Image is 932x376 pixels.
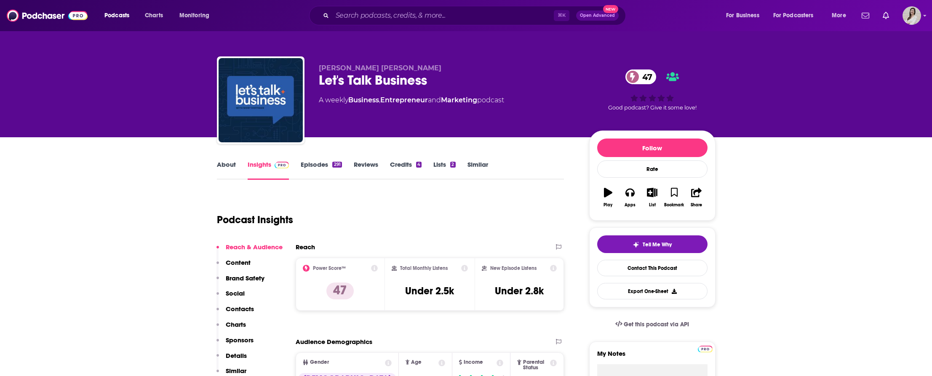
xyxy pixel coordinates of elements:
a: Similar [467,160,488,180]
span: Age [411,360,422,365]
div: 47Good podcast? Give it some love! [589,64,716,116]
label: My Notes [597,349,708,364]
span: Good podcast? Give it some love! [608,104,697,111]
h1: Podcast Insights [217,213,293,226]
p: Similar [226,367,246,375]
button: open menu [99,9,140,22]
div: Search podcasts, credits, & more... [317,6,634,25]
button: open menu [174,9,220,22]
a: Episodes291 [301,160,342,180]
p: Charts [226,320,246,328]
div: Apps [625,203,636,208]
div: 291 [332,162,342,168]
h3: Under 2.8k [495,285,544,297]
a: About [217,160,236,180]
a: Charts [139,9,168,22]
div: A weekly podcast [319,95,504,105]
p: Social [226,289,245,297]
span: More [832,10,846,21]
p: Reach & Audience [226,243,283,251]
a: Contact This Podcast [597,260,708,276]
button: Details [216,352,247,367]
span: Charts [145,10,163,21]
h2: Reach [296,243,315,251]
button: Sponsors [216,336,254,352]
img: tell me why sparkle [633,241,639,248]
div: Bookmark [664,203,684,208]
button: Charts [216,320,246,336]
a: Business [348,96,379,104]
p: Contacts [226,305,254,313]
h3: Under 2.5k [405,285,454,297]
button: Reach & Audience [216,243,283,259]
button: Export One-Sheet [597,283,708,299]
button: Follow [597,139,708,157]
a: Pro website [698,344,713,352]
span: Gender [310,360,329,365]
img: User Profile [903,6,921,25]
p: Brand Safety [226,274,264,282]
img: Podchaser Pro [275,162,289,168]
a: Show notifications dropdown [858,8,873,23]
div: Rate [597,160,708,178]
div: 2 [450,162,455,168]
span: [PERSON_NAME] [PERSON_NAME] [319,64,441,72]
span: Tell Me Why [643,241,672,248]
button: Apps [619,182,641,213]
input: Search podcasts, credits, & more... [332,9,554,22]
a: Marketing [441,96,477,104]
h2: Power Score™ [313,265,346,271]
button: Contacts [216,305,254,320]
a: 47 [625,69,657,84]
span: Podcasts [104,10,129,21]
button: Social [216,289,245,305]
span: Parental Status [523,360,549,371]
button: Bookmark [663,182,685,213]
div: Share [691,203,702,208]
button: open menu [826,9,857,22]
span: , [379,96,380,104]
button: tell me why sparkleTell Me Why [597,235,708,253]
p: Details [226,352,247,360]
p: 47 [326,283,354,299]
span: and [428,96,441,104]
h2: Audience Demographics [296,338,372,346]
span: For Podcasters [773,10,814,21]
a: Credits4 [390,160,422,180]
span: Monitoring [179,10,209,21]
button: Brand Safety [216,274,264,290]
span: Logged in as britt11559 [903,6,921,25]
button: List [641,182,663,213]
button: Show profile menu [903,6,921,25]
span: Get this podcast via API [624,321,689,328]
p: Content [226,259,251,267]
div: List [649,203,656,208]
a: Reviews [354,160,378,180]
a: InsightsPodchaser Pro [248,160,289,180]
img: Podchaser - Follow, Share and Rate Podcasts [7,8,88,24]
div: 4 [416,162,422,168]
span: ⌘ K [554,10,569,21]
a: Show notifications dropdown [879,8,892,23]
button: open menu [720,9,770,22]
p: Sponsors [226,336,254,344]
button: Play [597,182,619,213]
div: Play [604,203,612,208]
span: Income [464,360,483,365]
h2: New Episode Listens [490,265,537,271]
button: Content [216,259,251,274]
button: Share [685,182,707,213]
a: Entrepreneur [380,96,428,104]
h2: Total Monthly Listens [400,265,448,271]
a: Get this podcast via API [609,314,696,335]
a: Lists2 [433,160,455,180]
span: New [603,5,618,13]
img: Let's Talk Business [219,58,303,142]
span: For Business [726,10,759,21]
span: Open Advanced [580,13,615,18]
span: 47 [634,69,657,84]
button: Open AdvancedNew [576,11,619,21]
button: open menu [768,9,826,22]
